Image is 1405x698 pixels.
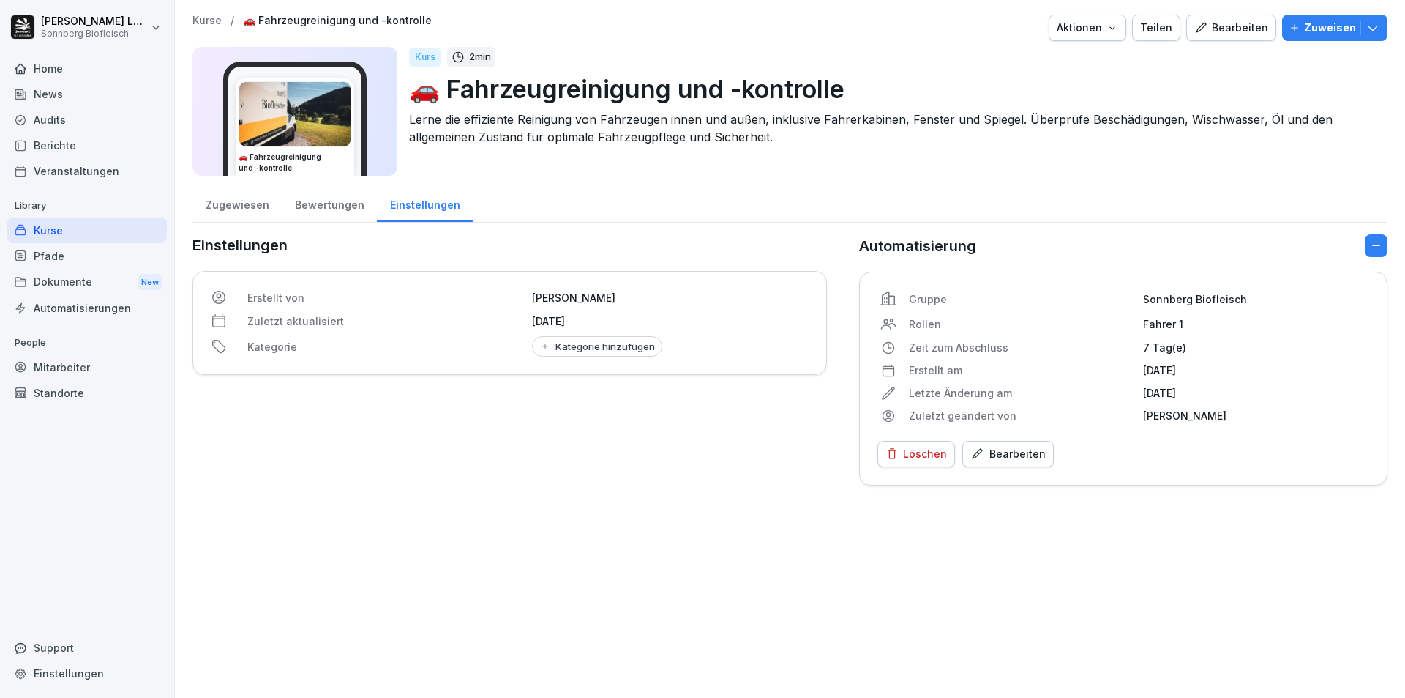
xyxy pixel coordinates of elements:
[239,152,351,174] h3: 🚗 Fahrzeugreinigung und -kontrolle
[970,446,1046,462] div: Bearbeiten
[192,234,827,256] p: Einstellungen
[1132,15,1180,41] button: Teilen
[7,218,167,243] a: Kurse
[7,133,167,158] a: Berichte
[7,107,167,133] a: Audits
[7,635,167,661] div: Support
[1282,15,1387,41] button: Zuweisen
[909,363,1135,378] p: Erstellt am
[7,380,167,406] a: Standorte
[1194,20,1268,36] div: Bearbeiten
[377,185,473,222] a: Einstellungen
[7,269,167,296] a: DokumenteNew
[7,295,167,321] a: Automatisierungen
[138,274,162,291] div: New
[41,15,148,28] p: [PERSON_NAME] Lumetsberger
[7,354,167,380] a: Mitarbeiter
[1186,15,1276,41] button: Bearbeiten
[859,235,976,257] p: Automatisierung
[231,15,234,27] p: /
[1049,15,1126,41] button: Aktionen
[885,446,947,462] div: Löschen
[1143,363,1369,378] p: [DATE]
[539,341,655,352] div: Kategorie hinzufügen
[532,313,809,329] p: [DATE]
[532,290,809,305] p: [PERSON_NAME]
[909,408,1135,423] p: Zuletzt geändert von
[909,292,1135,307] p: Gruppe
[909,316,1135,332] p: Rollen
[7,269,167,296] div: Dokumente
[409,111,1376,146] p: Lerne die effiziente Reinigung von Fahrzeugen innen und außen, inklusive Fahrerkabinen, Fenster u...
[909,385,1135,401] p: Letzte Änderung am
[7,81,167,107] a: News
[1143,292,1369,307] p: Sonnberg Biofleisch
[7,56,167,81] a: Home
[7,331,167,354] p: People
[1304,20,1356,36] p: Zuweisen
[1143,316,1369,332] p: Fahrer 1
[962,441,1054,467] button: Bearbeiten
[192,185,282,222] a: Zugewiesen
[1143,408,1369,423] p: [PERSON_NAME]
[1057,20,1118,36] div: Aktionen
[7,194,167,218] p: Library
[243,15,432,27] a: 🚗 Fahrzeugreinigung und -kontrolle
[877,441,955,467] button: Löschen
[532,336,662,357] button: Kategorie hinzufügen
[239,82,351,146] img: fh1uvn449maj2eaxxuiav0c6.png
[409,48,441,67] div: Kurs
[192,15,222,27] a: Kurse
[41,29,148,39] p: Sonnberg Biofleisch
[409,70,1376,108] p: 🚗 Fahrzeugreinigung und -kontrolle
[7,158,167,184] a: Veranstaltungen
[909,340,1135,355] p: Zeit zum Abschluss
[247,313,523,329] p: Zuletzt aktualisiert
[7,243,167,269] a: Pfade
[247,290,523,305] p: Erstellt von
[282,185,377,222] a: Bewertungen
[1140,20,1172,36] div: Teilen
[7,661,167,686] a: Einstellungen
[1143,385,1369,401] p: [DATE]
[247,339,523,354] p: Kategorie
[1143,340,1369,355] p: 7 Tag(e)
[469,50,491,64] p: 2 min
